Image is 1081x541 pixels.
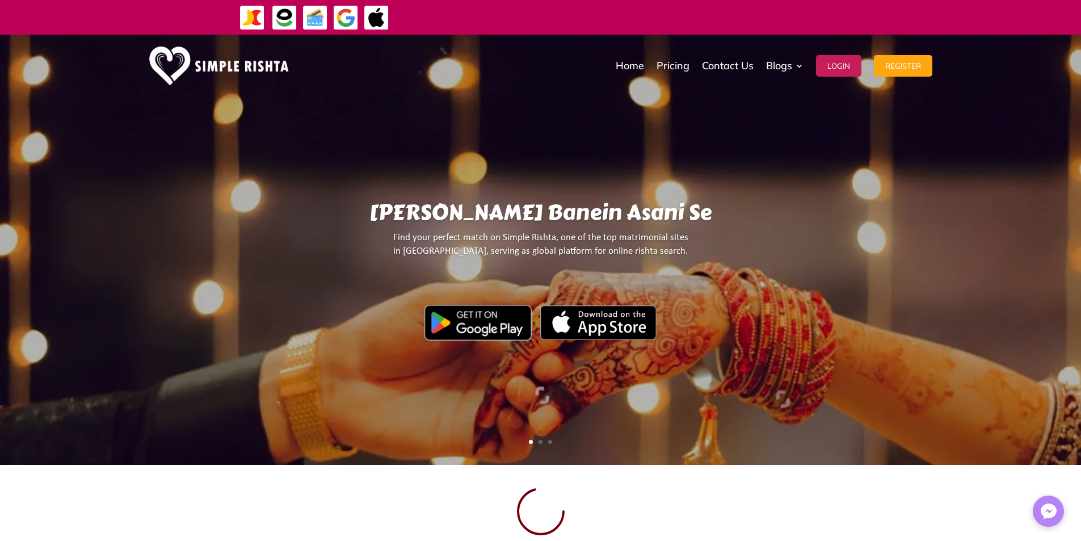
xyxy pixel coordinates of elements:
[616,37,644,94] a: Home
[702,37,754,94] a: Contact Us
[539,440,542,444] a: 2
[874,55,932,77] button: Register
[529,440,533,444] a: 1
[141,231,940,268] p: Find your perfect match on Simple Rishta, one of the top matrimonial sites in [GEOGRAPHIC_DATA], ...
[302,5,328,31] img: Credit Cards
[141,200,940,231] h1: [PERSON_NAME] Banein Asani Se
[816,55,861,77] button: Login
[657,37,689,94] a: Pricing
[424,305,532,340] img: Google Play
[272,5,297,31] img: EasyPaisa-icon
[874,37,932,94] a: Register
[333,5,359,31] img: GooglePay-icon
[816,37,861,94] a: Login
[364,5,389,31] img: ApplePay-icon
[548,440,552,444] a: 3
[1037,500,1060,523] img: Messenger
[239,5,265,31] img: JazzCash-icon
[766,37,804,94] a: Blogs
